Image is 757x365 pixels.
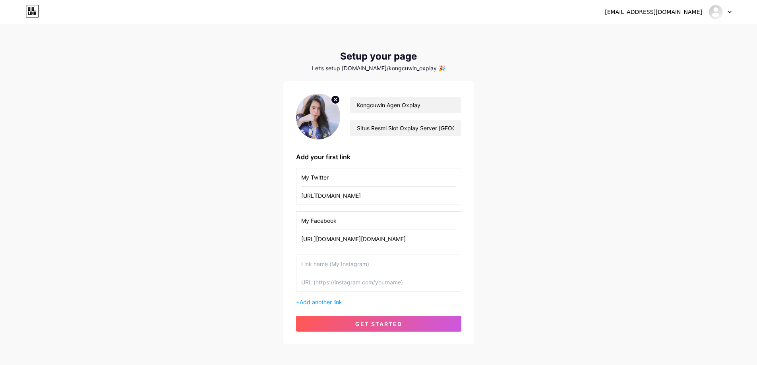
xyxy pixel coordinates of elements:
[283,65,474,71] div: Let’s setup [DOMAIN_NAME]/kongcuwin_oxplay 🎉
[605,8,702,16] div: [EMAIL_ADDRESS][DOMAIN_NAME]
[301,230,456,248] input: URL (https://instagram.com/yourname)
[708,4,723,19] img: kongcuwin_oxplay
[296,316,461,332] button: get started
[355,321,402,327] span: get started
[350,120,461,136] input: bio
[301,212,456,230] input: Link name (My Instagram)
[296,298,461,306] div: +
[300,299,342,305] span: Add another link
[301,255,456,273] input: Link name (My Instagram)
[301,168,456,186] input: Link name (My Instagram)
[296,94,341,139] img: profile pic
[301,273,456,291] input: URL (https://instagram.com/yourname)
[350,97,461,113] input: Your name
[296,152,461,162] div: Add your first link
[301,187,456,205] input: URL (https://instagram.com/yourname)
[283,51,474,62] div: Setup your page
